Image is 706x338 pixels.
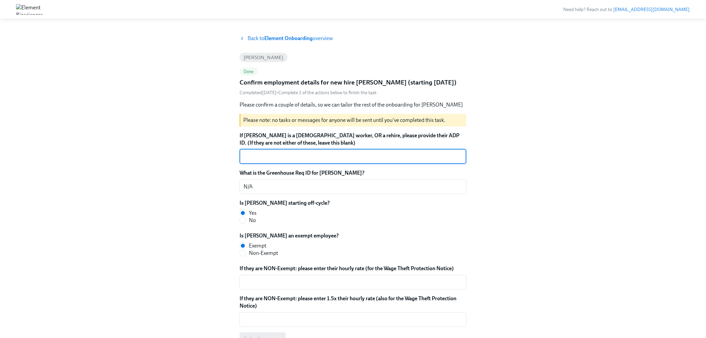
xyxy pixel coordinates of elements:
span: [PERSON_NAME] [240,55,288,60]
a: [EMAIL_ADDRESS][DOMAIN_NAME] [614,7,690,12]
div: • Complete 2 of the actions below to finish the task [240,90,377,96]
h5: Confirm employment details for new hire [PERSON_NAME] (starting [DATE]) [240,78,456,87]
span: Exempt [249,242,266,249]
strong: Element Onboarding [264,35,313,41]
label: Is [PERSON_NAME] starting off-cycle? [240,199,330,207]
label: Is [PERSON_NAME] an exempt employee? [240,232,339,239]
span: No [249,217,256,224]
label: If they are NON-Exempt: please enter 1.5x their hourly rate (also for the Wage Theft Protection N... [240,295,466,310]
span: Done [240,69,258,74]
label: What is the Greenhouse Req ID for [PERSON_NAME]? [240,169,466,177]
span: Back to overview [248,35,333,42]
span: Wednesday, September 17th 2025, 2:26 pm [240,90,277,96]
a: Back toElement Onboardingoverview [240,35,466,42]
span: Need help? Reach out to [564,7,690,12]
span: Non-Exempt [249,249,278,257]
img: Element Biosciences [16,4,43,15]
textarea: N/A [244,183,462,191]
p: Please note: no tasks or messages for anyone will be sent until you've completed this task. [243,117,464,124]
span: Yes [249,209,257,217]
p: Please confirm a couple of details, so we can tailor the rest of the onboarding for [PERSON_NAME] [240,101,466,109]
label: If [PERSON_NAME] is a [DEMOGRAPHIC_DATA] worker, OR a rehire, please provide their ADP ID. (If th... [240,132,466,147]
label: If they are NON-Exempt: please enter their hourly rate (for the Wage Theft Protection Notice) [240,265,466,272]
